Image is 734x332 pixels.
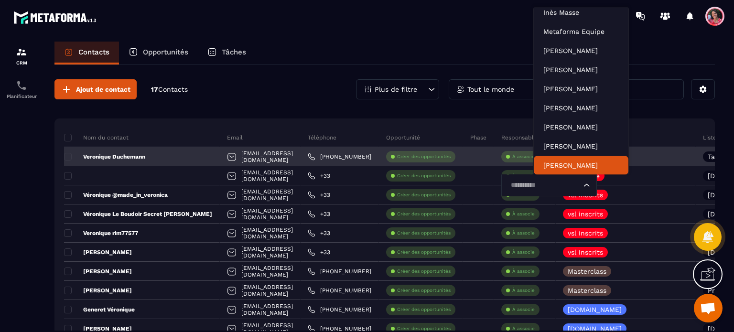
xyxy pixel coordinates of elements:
button: Ajout de contact [54,79,137,99]
p: Créer des opportunités [397,192,451,198]
span: Contacts [158,86,188,93]
p: [DOMAIN_NAME] [568,325,622,332]
a: schedulerschedulerPlanificateur [2,73,41,106]
p: Véronique @made_in_veronica [64,191,168,199]
p: Tally [708,153,722,160]
p: À associe [512,249,535,256]
p: vsl inscrits [568,192,603,198]
a: Contacts [54,42,119,64]
p: Metaforma Equipe [543,27,619,36]
p: Tout le monde [467,86,514,93]
p: Créer des opportunités [397,306,451,313]
img: scheduler [16,80,27,91]
p: Créer des opportunités [397,249,451,256]
p: Kathy Monteiro [543,103,619,113]
p: Veronique rim77577 [64,229,138,237]
p: Créer des opportunités [397,211,451,217]
p: [DOMAIN_NAME] [568,306,622,313]
p: Planificateur [2,94,41,99]
span: Ajout de contact [76,85,130,94]
p: Créer des opportunités [397,325,451,332]
p: Contacts [78,48,109,56]
p: Marjorie Falempin [543,46,619,55]
p: Terry Deplanque [543,84,619,94]
p: Véronique Le Boudoir Secret [PERSON_NAME] [64,210,212,218]
p: À associe [512,172,535,179]
div: Ouvrir le chat [694,294,723,322]
a: +33 [308,172,330,180]
p: [PERSON_NAME] [64,268,132,275]
p: Generet Véronique [64,306,135,313]
p: Aurore Loizeau [543,122,619,132]
p: À associe [512,268,535,275]
p: Tâches [222,48,246,56]
a: Tâches [198,42,256,64]
p: Nom du contact [64,134,129,141]
p: À associe [512,211,535,217]
p: Créer des opportunités [397,153,451,160]
a: formationformationCRM [2,39,41,73]
p: Email [227,134,243,141]
p: Plus de filtre [375,86,417,93]
a: [PHONE_NUMBER] [308,153,371,161]
p: Camille Equilbec [543,141,619,151]
img: formation [16,46,27,58]
p: Opportunités [143,48,188,56]
a: [PHONE_NUMBER] [308,268,371,275]
p: À associe [512,306,535,313]
p: Opportunité [386,134,420,141]
p: Masterclass [568,287,606,294]
p: À associe [512,325,535,332]
div: Search for option [501,174,597,196]
p: Responsable [501,134,537,141]
p: À associe [512,153,535,160]
img: logo [13,9,99,26]
p: vsl inscrits [568,249,603,256]
p: Créer des opportunités [397,172,451,179]
a: +33 [308,248,330,256]
p: Masterclass [568,268,606,275]
p: Robin Pontoise [543,65,619,75]
p: Phase [470,134,486,141]
a: [PHONE_NUMBER] [308,306,371,313]
p: 17 [151,85,188,94]
p: CRM [2,60,41,65]
p: Anne-Laure Duporge [543,161,619,170]
p: Veronique Duchemann [64,153,145,161]
p: Liste [703,134,716,141]
p: Inès Masse [543,8,619,17]
a: Opportunités [119,42,198,64]
p: vsl inscrits [568,211,603,217]
p: vsl inscrits [568,230,603,236]
p: Téléphone [308,134,336,141]
p: Créer des opportunités [397,287,451,294]
p: [PERSON_NAME] [64,248,132,256]
input: Search for option [507,180,581,191]
a: +33 [308,191,330,199]
p: [PERSON_NAME] [64,287,132,294]
p: À associe [512,230,535,236]
p: À associe [512,287,535,294]
p: Créer des opportunités [397,230,451,236]
a: [PHONE_NUMBER] [308,287,371,294]
a: +33 [308,229,330,237]
p: Créer des opportunités [397,268,451,275]
a: +33 [308,210,330,218]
